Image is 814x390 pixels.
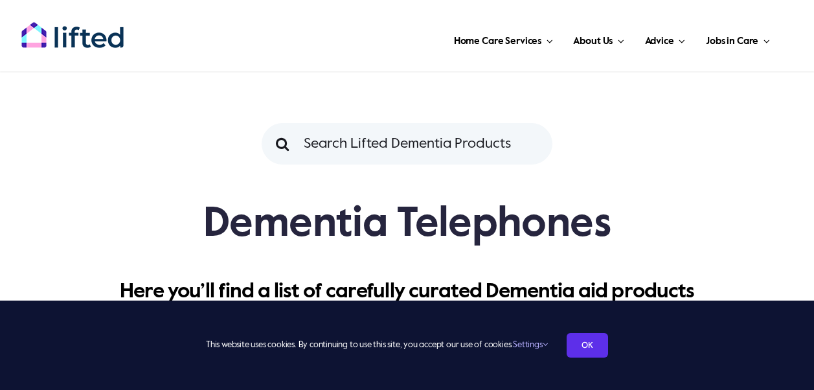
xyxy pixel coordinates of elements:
a: Jobs in Care [702,19,774,58]
input: Search Lifted Dementia Products [262,123,552,165]
span: About Us [573,31,613,52]
a: Advice [641,19,689,58]
h1: Dementia Telephones [21,198,793,250]
a: Home Care Services [450,19,557,58]
p: Here you’ll find a list of carefully curated Dementia aid products from different retailers that ... [101,279,713,357]
a: Settings [513,341,547,349]
span: Jobs in Care [706,31,758,52]
span: This website uses cookies. By continuing to use this site, you accept our use of cookies. [206,335,547,356]
nav: Main Menu [152,19,774,58]
span: Advice [645,31,674,52]
a: OK [567,333,608,358]
a: lifted-logo [21,21,124,34]
span: Home Care Services [454,31,541,52]
input: Search [262,123,303,165]
a: About Us [569,19,627,58]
